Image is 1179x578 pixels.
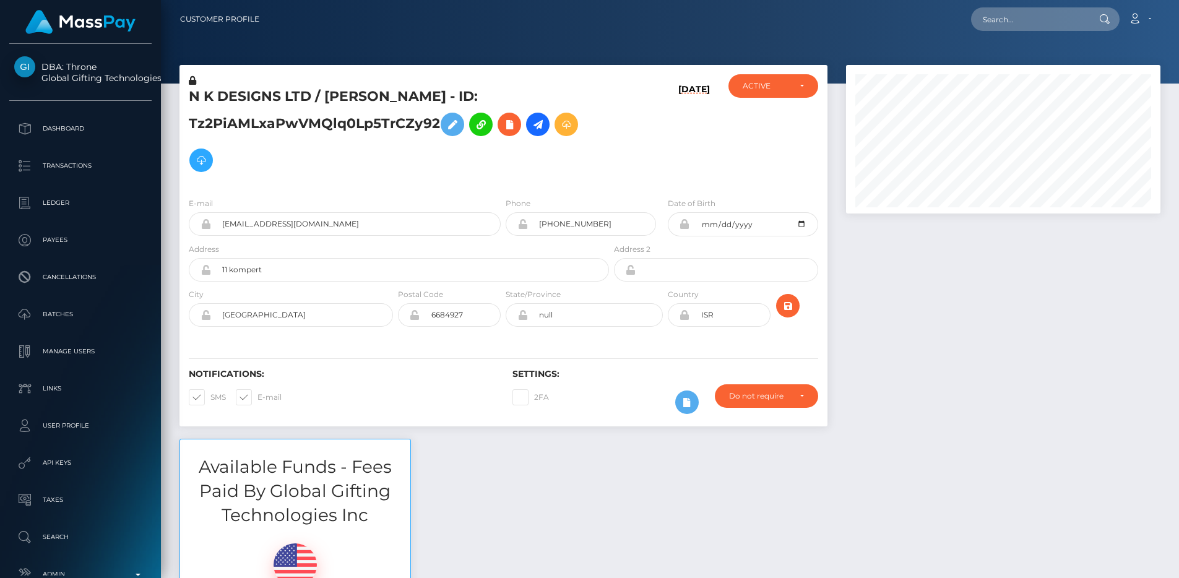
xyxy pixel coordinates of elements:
a: Cancellations [9,262,152,293]
label: E-mail [236,389,282,405]
img: MassPay Logo [25,10,136,34]
p: Manage Users [14,342,147,361]
div: Do not require [729,391,789,401]
a: Initiate Payout [526,113,550,136]
img: Global Gifting Technologies Inc [14,56,35,77]
h6: Notifications: [189,369,494,379]
p: User Profile [14,416,147,435]
a: Ledger [9,188,152,218]
a: Search [9,522,152,553]
label: City [189,289,204,300]
label: Country [668,289,699,300]
label: Phone [506,198,530,209]
a: Batches [9,299,152,330]
p: Transactions [14,157,147,175]
label: 2FA [512,389,549,405]
h5: N K DESIGNS LTD / [PERSON_NAME] - ID: Tz2PiAMLxaPwVMQlq0Lp5TrCZy92 [189,87,602,178]
label: Postal Code [398,289,443,300]
p: Links [14,379,147,398]
p: Payees [14,231,147,249]
p: Search [14,528,147,546]
h6: [DATE] [678,84,710,183]
label: Address [189,244,219,255]
p: Cancellations [14,268,147,287]
p: Taxes [14,491,147,509]
a: User Profile [9,410,152,441]
a: API Keys [9,447,152,478]
a: Dashboard [9,113,152,144]
span: DBA: Throne Global Gifting Technologies Inc [9,61,152,84]
a: Manage Users [9,336,152,367]
a: Taxes [9,485,152,515]
label: Address 2 [614,244,650,255]
p: Ledger [14,194,147,212]
label: E-mail [189,198,213,209]
h3: Available Funds - Fees Paid By Global Gifting Technologies Inc [180,455,410,528]
button: Do not require [715,384,818,408]
p: Dashboard [14,119,147,138]
label: Date of Birth [668,198,715,209]
a: Customer Profile [180,6,259,32]
a: Transactions [9,150,152,181]
button: ACTIVE [728,74,818,98]
input: Search... [971,7,1087,31]
label: State/Province [506,289,561,300]
div: ACTIVE [743,81,789,91]
p: API Keys [14,454,147,472]
a: Links [9,373,152,404]
label: SMS [189,389,226,405]
h6: Settings: [512,369,818,379]
p: Batches [14,305,147,324]
a: Payees [9,225,152,256]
